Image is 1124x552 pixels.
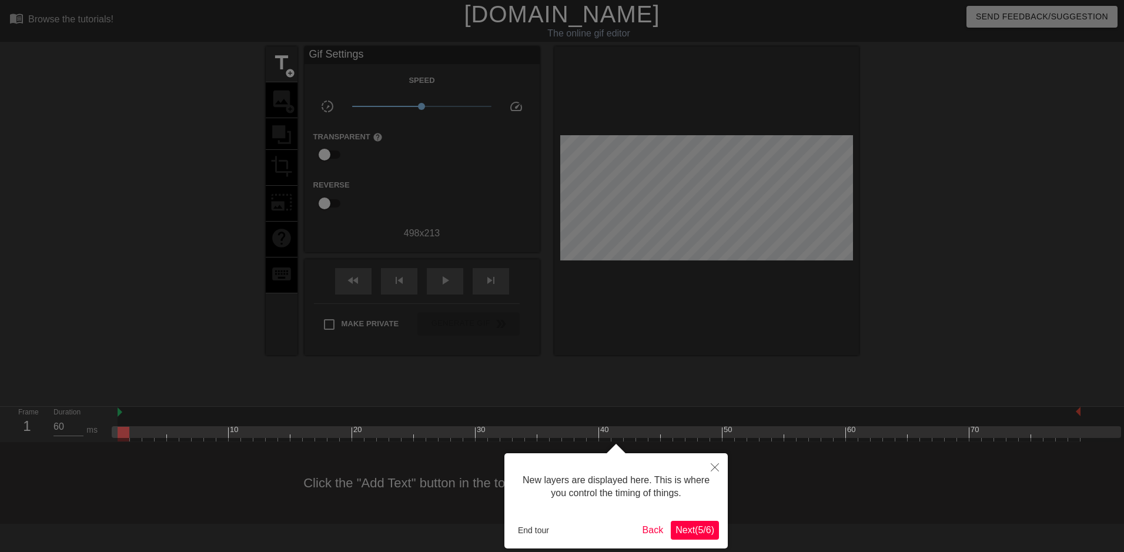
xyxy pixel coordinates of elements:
button: Next [671,521,719,540]
button: Back [638,521,668,540]
span: Next ( 5 / 6 ) [675,525,714,535]
div: New layers are displayed here. This is where you control the timing of things. [513,462,719,512]
button: Close [702,453,728,480]
button: End tour [513,521,554,539]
